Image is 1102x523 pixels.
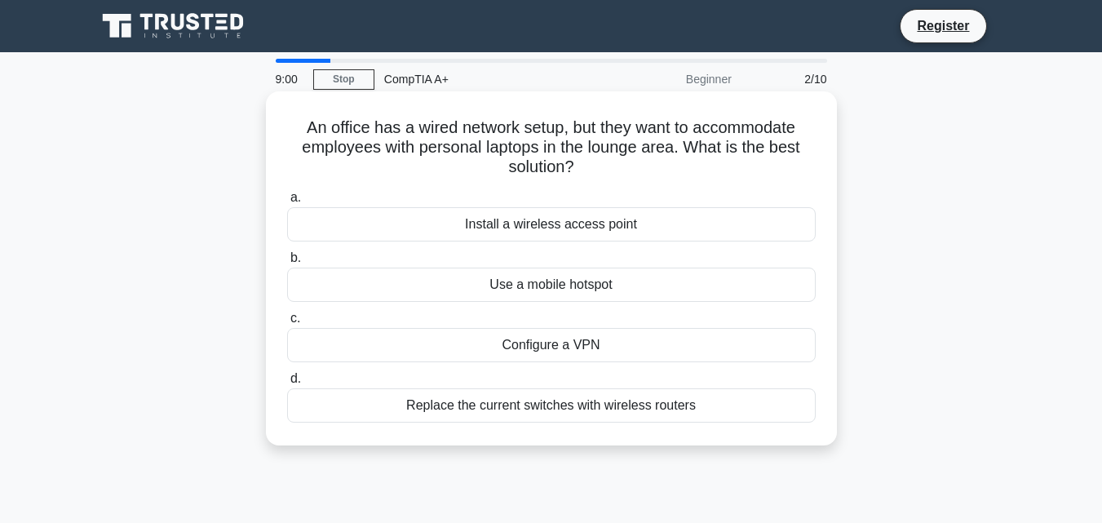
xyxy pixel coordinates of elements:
div: 2/10 [741,63,837,95]
div: Beginner [599,63,741,95]
span: c. [290,311,300,325]
div: Replace the current switches with wireless routers [287,388,816,423]
span: d. [290,371,301,385]
div: Install a wireless access point [287,207,816,242]
span: a. [290,190,301,204]
div: Use a mobile hotspot [287,268,816,302]
h5: An office has a wired network setup, but they want to accommodate employees with personal laptops... [285,117,817,178]
span: b. [290,250,301,264]
div: 9:00 [266,63,313,95]
a: Register [907,16,979,36]
a: Stop [313,69,374,90]
div: CompTIA A+ [374,63,599,95]
div: Configure a VPN [287,328,816,362]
